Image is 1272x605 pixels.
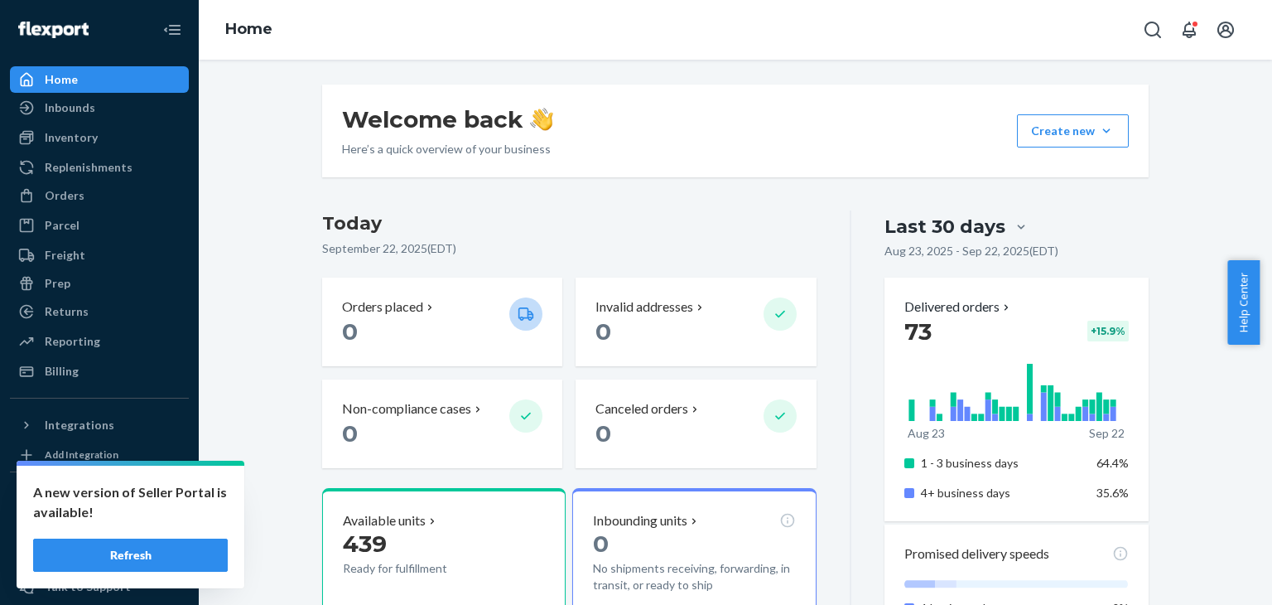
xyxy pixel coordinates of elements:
button: Open notifications [1173,13,1206,46]
img: hand-wave emoji [530,108,553,131]
div: Prep [45,275,70,292]
button: Refresh [33,539,228,572]
span: 64.4% [1096,456,1129,470]
div: Integrations [45,417,114,433]
p: 4+ business days [921,485,1084,501]
p: Invalid addresses [595,298,693,317]
button: Non-compliance cases 0 [322,380,562,468]
button: Open account menu [1209,13,1242,46]
button: Create new [1017,114,1129,148]
p: A new version of Seller Portal is available! [33,482,228,522]
a: Replenishments [10,154,189,181]
button: Fast Tags [10,486,189,512]
p: Canceled orders [595,399,688,419]
a: Inbounds [10,94,189,121]
div: Add Integration [45,448,118,462]
span: 0 [342,317,358,346]
div: Last 30 days [884,214,1005,240]
div: Orders [45,187,84,204]
button: Help Center [1227,260,1260,345]
button: Integrations [10,412,189,438]
span: 0 [342,419,358,448]
p: Ready for fulfillment [343,560,496,577]
a: Settings [10,545,189,572]
p: Here’s a quick overview of your business [342,141,553,157]
p: 1 - 3 business days [921,455,1084,472]
div: Parcel [45,217,79,234]
ol: breadcrumbs [212,6,286,54]
a: Add Integration [10,445,189,465]
button: Invalid addresses 0 [576,278,816,366]
div: Billing [45,363,79,380]
span: 0 [595,419,611,448]
div: Reporting [45,333,100,350]
a: Add Fast Tag [10,519,189,539]
p: Aug 23 [908,425,945,442]
p: Non-compliance cases [342,399,471,419]
button: Canceled orders 0 [576,380,816,468]
img: Flexport logo [18,22,89,38]
div: Freight [45,247,85,264]
p: Orders placed [342,298,423,317]
a: Parcel [10,212,189,239]
button: Open Search Box [1136,13,1169,46]
span: 0 [593,530,609,558]
div: + 15.9 % [1087,321,1129,341]
p: Available units [343,511,426,530]
span: 439 [343,530,387,558]
span: 0 [595,317,611,346]
h1: Welcome back [342,104,553,134]
p: Inbounding units [593,511,687,530]
div: Inventory [45,129,98,146]
button: Delivered orders [904,298,1013,317]
a: Reporting [10,328,189,355]
p: September 22, 2025 ( EDT ) [322,240,817,257]
a: Home [10,66,189,93]
a: Prep [10,270,189,297]
p: Sep 22 [1089,425,1125,442]
a: Freight [10,242,189,269]
div: Returns [45,303,89,320]
a: Home [225,20,272,38]
span: 35.6% [1096,486,1129,500]
p: No shipments receiving, forwarding, in transit, or ready to ship [593,560,795,593]
p: Aug 23, 2025 - Sep 22, 2025 ( EDT ) [884,243,1058,259]
a: Returns [10,298,189,325]
button: Close Navigation [156,13,189,46]
a: Orders [10,182,189,209]
div: Replenishments [45,159,132,176]
span: 73 [904,317,932,346]
p: Promised delivery speeds [904,544,1049,564]
h3: Today [322,211,817,237]
div: Inbounds [45,99,95,116]
div: Home [45,71,78,88]
button: Orders placed 0 [322,278,562,366]
a: Inventory [10,124,189,151]
a: Talk to Support [10,574,189,600]
a: Billing [10,358,189,385]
